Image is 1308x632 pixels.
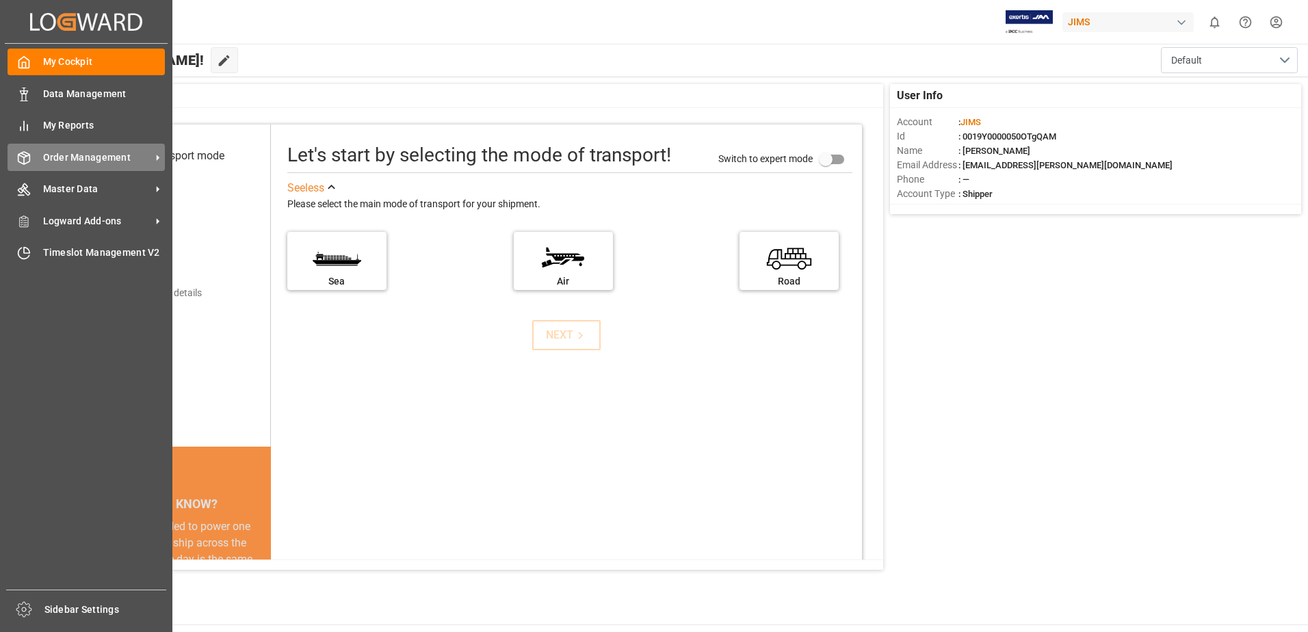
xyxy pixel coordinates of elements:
span: JIMS [960,117,981,127]
div: See less [287,180,324,196]
span: Master Data [43,182,151,196]
span: Logward Add-ons [43,214,151,228]
span: Data Management [43,87,166,101]
span: My Cockpit [43,55,166,69]
span: Sidebar Settings [44,603,167,617]
span: : Shipper [958,189,993,199]
span: Timeslot Management V2 [43,246,166,260]
button: JIMS [1062,9,1199,35]
span: Hello [PERSON_NAME]! [57,47,204,73]
span: : [EMAIL_ADDRESS][PERSON_NAME][DOMAIN_NAME] [958,160,1173,170]
button: open menu [1161,47,1298,73]
img: Exertis%20JAM%20-%20Email%20Logo.jpg_1722504956.jpg [1006,10,1053,34]
span: : [958,117,981,127]
span: Default [1171,53,1202,68]
a: Data Management [8,80,165,107]
span: : — [958,174,969,185]
a: Timeslot Management V2 [8,239,165,266]
div: Air [521,274,606,289]
button: NEXT [532,320,601,350]
span: User Info [897,88,943,104]
span: : [PERSON_NAME] [958,146,1030,156]
button: Help Center [1230,7,1261,38]
div: Road [746,274,832,289]
div: Sea [294,274,380,289]
a: My Cockpit [8,49,165,75]
div: Let's start by selecting the mode of transport! [287,141,671,170]
span: Account [897,115,958,129]
div: JIMS [1062,12,1194,32]
button: show 0 new notifications [1199,7,1230,38]
span: Order Management [43,150,151,165]
div: Please select the main mode of transport for your shipment. [287,196,852,213]
span: : 0019Y0000050OTgQAM [958,131,1056,142]
span: Email Address [897,158,958,172]
div: Add shipping details [116,286,202,300]
span: Switch to expert mode [718,153,813,163]
span: Name [897,144,958,158]
span: Id [897,129,958,144]
span: My Reports [43,118,166,133]
span: Phone [897,172,958,187]
span: Account Type [897,187,958,201]
div: NEXT [546,327,588,343]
